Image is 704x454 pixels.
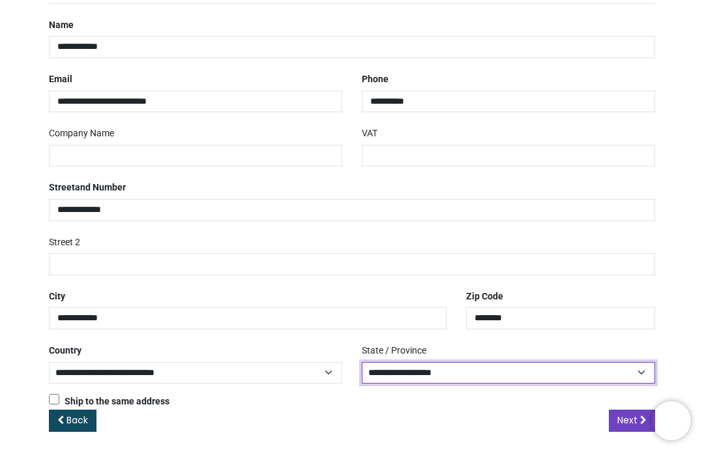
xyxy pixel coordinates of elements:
[362,340,426,363] label: State / Province
[49,123,114,145] label: Company Name
[617,414,638,427] span: Next
[49,286,65,309] label: City
[49,232,80,254] label: Street 2
[609,410,655,432] a: Next
[66,414,88,427] span: Back
[49,177,126,200] label: Street
[362,69,389,91] label: Phone
[49,340,81,363] label: Country
[49,395,59,405] input: Ship to the same address
[49,69,72,91] label: Email
[362,123,377,145] label: VAT
[466,286,503,309] label: Zip Code
[49,395,169,409] label: Ship to the same address
[652,402,691,441] iframe: Brevo live chat
[75,183,126,193] span: and Number
[49,15,74,37] label: Name
[49,410,96,432] a: Back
